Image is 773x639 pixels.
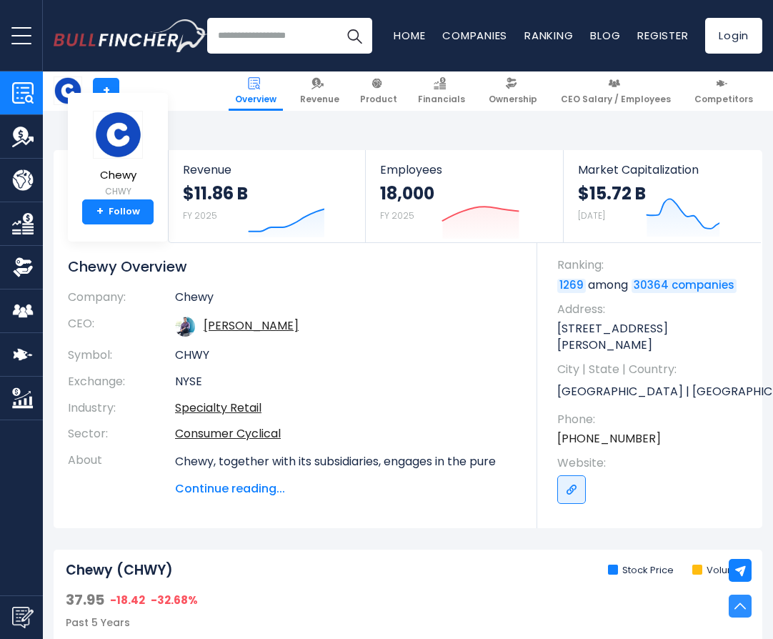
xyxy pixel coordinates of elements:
span: Revenue [183,163,351,177]
th: CEO: [68,311,175,342]
img: Bullfincher logo [54,19,208,52]
a: ceo [204,317,299,334]
a: Ranking [524,28,573,43]
small: [DATE] [578,209,605,222]
span: Past 5 Years [66,615,130,630]
span: Website: [557,455,748,471]
span: Financials [418,94,465,105]
span: -32.68% [151,593,198,608]
span: Ranking: [557,257,748,273]
p: among [557,277,748,293]
a: Chewy CHWY [92,110,144,199]
span: Ownership [489,94,537,105]
td: NYSE [175,369,516,395]
strong: $15.72 B [578,182,646,204]
span: Employees [380,163,548,177]
span: Revenue [300,94,339,105]
a: Market Capitalization $15.72 B [DATE] [564,150,761,242]
a: Revenue [294,71,346,111]
a: +Follow [82,199,154,225]
td: Chewy [175,290,516,311]
strong: + [96,205,104,218]
img: sumit-singh.jpg [175,317,195,337]
th: Exchange: [68,369,175,395]
span: Chewy [93,169,143,182]
a: 30364 companies [632,279,737,293]
a: Home [394,28,425,43]
h2: Chewy (CHWY) [66,562,173,580]
a: Overview [229,71,283,111]
a: Blog [590,28,620,43]
li: Volume [692,565,743,577]
li: Stock Price [608,565,674,577]
small: FY 2025 [183,209,217,222]
a: CEO Salary / Employees [554,71,677,111]
a: Financials [412,71,472,111]
td: CHWY [175,342,516,369]
a: Go to homepage [54,19,207,52]
span: CEO Salary / Employees [561,94,671,105]
img: Ownership [12,257,34,278]
a: Competitors [688,71,759,111]
small: FY 2025 [380,209,414,222]
th: Industry: [68,395,175,422]
strong: $11.86 B [183,182,248,204]
a: [PHONE_NUMBER] [557,431,661,447]
a: + [93,78,119,104]
th: Symbol: [68,342,175,369]
span: Competitors [694,94,753,105]
h1: Chewy Overview [68,257,516,276]
a: Register [637,28,688,43]
span: Overview [235,94,276,105]
img: CHWY logo [93,111,143,159]
span: Phone: [557,412,748,427]
a: Companies [442,28,507,43]
th: Company: [68,290,175,311]
strong: 18,000 [380,182,434,204]
a: Consumer Cyclical [175,425,281,442]
span: -18.42 [110,593,145,608]
th: Sector: [68,421,175,447]
span: Product [360,94,397,105]
a: Specialty Retail [175,400,261,416]
a: Product [354,71,404,111]
th: About [68,447,175,497]
p: Chewy, together with its subsidiaries, engages in the pure play e-commerce business in [GEOGRAPHI... [175,453,516,625]
span: Address: [557,302,748,317]
span: City | State | Country: [557,362,748,377]
a: Ownership [482,71,544,111]
button: Search [336,18,372,54]
a: Revenue $11.86 B FY 2025 [169,150,365,242]
img: CHWY logo [54,77,81,104]
a: Employees 18,000 FY 2025 [366,150,562,242]
span: Market Capitalization [578,163,747,177]
p: [GEOGRAPHIC_DATA] | [GEOGRAPHIC_DATA] | US [557,382,748,403]
a: Login [705,18,762,54]
a: 1269 [557,279,586,293]
p: [STREET_ADDRESS][PERSON_NAME] [557,321,748,353]
span: Continue reading... [175,480,516,497]
a: Go to link [557,475,586,504]
span: 37.95 [66,590,104,609]
small: CHWY [93,185,143,198]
